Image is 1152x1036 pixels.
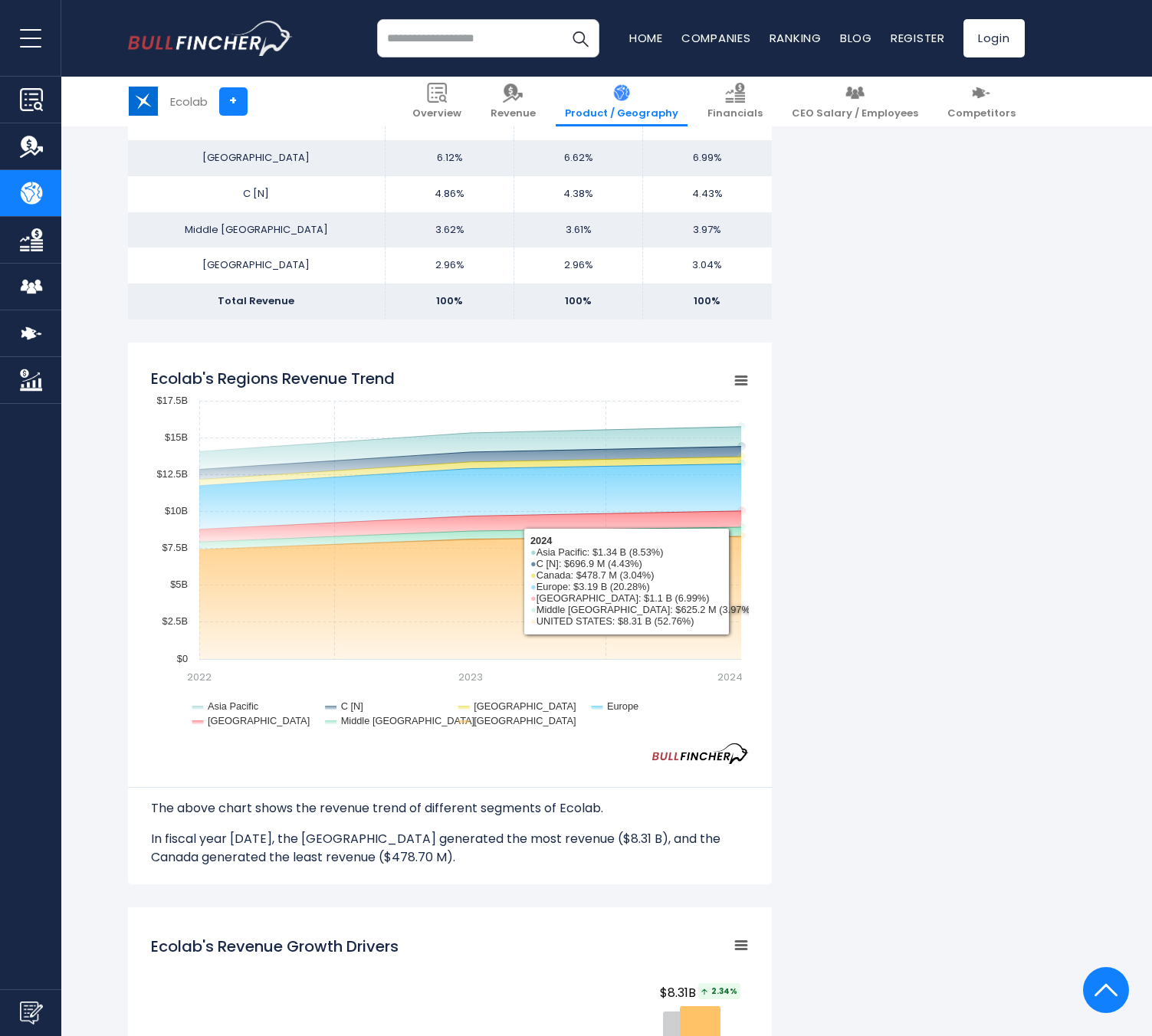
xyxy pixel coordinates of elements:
td: 4.86% [386,176,514,212]
text: $0 [176,653,187,664]
a: Companies [681,30,751,46]
tspan: Ecolab's Regions Revenue Trend [151,368,395,389]
img: ECL logo [129,87,158,116]
text: $12.5B [156,468,188,480]
td: 100% [514,284,643,320]
td: C [N] [128,176,386,212]
span: CEO Salary / Employees [792,107,918,120]
a: Competitors [938,77,1025,126]
td: [GEOGRAPHIC_DATA] [128,248,386,284]
a: Ranking [770,30,822,46]
text: [GEOGRAPHIC_DATA] [208,715,310,726]
span: Revenue [491,107,536,120]
h2: Ecolab's Revenue Growth Drivers [151,935,399,958]
span: 2.34% [698,983,740,999]
td: 2.96% [514,248,643,284]
text: C [N] [340,700,363,712]
text: [GEOGRAPHIC_DATA] [474,715,576,726]
a: CEO Salary / Employees [783,77,927,126]
td: 3.62% [386,212,514,248]
svg: Ecolab's Regions Revenue Trend [151,360,749,743]
td: 100% [643,284,772,320]
a: Go to homepage [128,21,293,56]
td: 6.12% [386,140,514,176]
a: + [219,87,248,116]
a: Home [629,30,663,46]
text: $2.5B [162,615,187,627]
text: 2023 [458,670,482,684]
td: 2.96% [386,248,514,284]
a: Product / Geography [556,77,688,126]
td: 3.97% [643,212,772,248]
td: 3.61% [514,212,643,248]
text: $7.5B [162,542,187,553]
button: Search [561,19,599,57]
text: Middle [GEOGRAPHIC_DATA] [340,715,474,726]
td: 6.99% [643,140,772,176]
a: Blog [840,30,872,46]
td: 3.04% [643,248,772,284]
span: Product / Geography [565,107,678,120]
p: The above chart shows the revenue trend of different segments of Ecolab. [151,799,749,818]
td: 100% [386,284,514,320]
text: Asia Pacific [208,700,259,712]
text: 2024 [717,670,742,684]
p: In fiscal year [DATE], the [GEOGRAPHIC_DATA] generated the most revenue ($8.31 B), and the Canada... [151,830,749,867]
text: 2022 [187,670,212,684]
a: Financials [698,77,772,126]
span: Overview [412,107,461,120]
text: $15B [165,431,188,443]
a: Overview [403,77,471,126]
td: Total Revenue [128,284,386,320]
a: Login [963,19,1025,57]
td: 4.43% [643,176,772,212]
text: [GEOGRAPHIC_DATA] [474,700,576,712]
a: Register [891,30,945,46]
text: $10B [165,505,188,516]
text: $17.5B [156,395,188,406]
td: 6.62% [514,140,643,176]
text: Europe [606,700,638,712]
td: [GEOGRAPHIC_DATA] [128,140,386,176]
span: Competitors [947,107,1016,120]
span: $8.31B [660,983,743,1002]
img: bullfincher logo [128,21,293,56]
td: 4.38% [514,176,643,212]
td: Middle [GEOGRAPHIC_DATA] [128,212,386,248]
span: Financials [707,107,763,120]
text: $5B [170,579,188,590]
a: Revenue [481,77,545,126]
div: Ecolab [170,93,208,110]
